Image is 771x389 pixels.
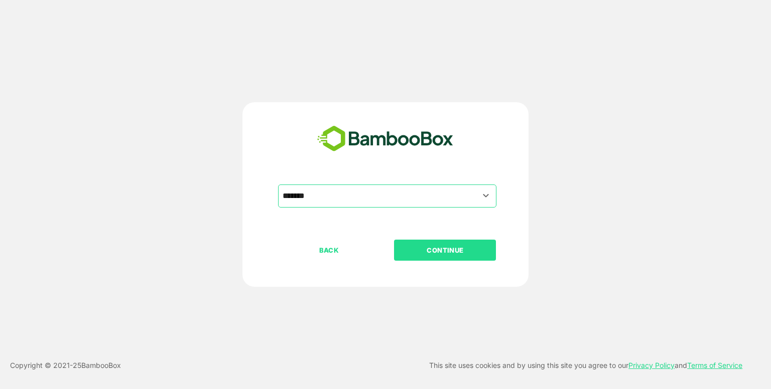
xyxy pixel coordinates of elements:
[628,361,675,369] a: Privacy Policy
[395,245,495,256] p: CONTINUE
[687,361,742,369] a: Terms of Service
[279,245,379,256] p: BACK
[10,359,121,371] p: Copyright © 2021- 25 BambooBox
[394,240,496,261] button: CONTINUE
[479,189,493,203] button: Open
[429,359,742,371] p: This site uses cookies and by using this site you agree to our and
[278,240,380,261] button: BACK
[312,122,459,155] img: bamboobox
